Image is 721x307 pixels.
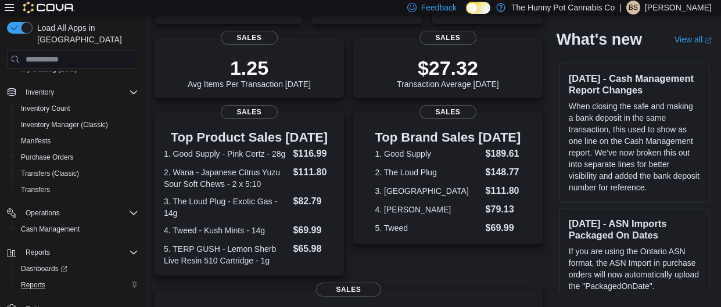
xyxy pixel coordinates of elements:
button: Transfers [12,182,143,198]
span: Operations [26,208,60,218]
span: Transfers (Classic) [16,167,138,180]
span: Transfers [21,185,50,194]
span: Reports [21,245,138,259]
span: Purchase Orders [21,153,74,162]
span: Inventory [26,88,54,97]
span: Transfers [16,183,138,197]
h2: What's new [557,30,642,49]
span: Sales [221,31,278,45]
dd: $69.99 [293,223,334,237]
h3: Top Product Sales [DATE] [164,131,335,145]
button: Cash Management [12,221,143,237]
span: Reports [21,280,45,290]
dt: 1. Good Supply - Pink Certz - 28g [164,148,288,160]
dd: $79.13 [486,203,521,216]
span: Load All Apps in [GEOGRAPHIC_DATA] [33,22,138,45]
span: Dashboards [16,262,138,276]
a: Inventory Count [16,102,75,115]
span: Inventory Manager (Classic) [16,118,138,132]
span: Sales [419,31,476,45]
dt: 2. The Loud Plug [375,167,481,178]
p: $27.32 [397,56,499,80]
button: Operations [21,206,64,220]
a: Cash Management [16,222,84,236]
span: Cash Management [16,222,138,236]
span: BS [629,1,638,15]
a: Inventory Manager (Classic) [16,118,113,132]
button: Inventory Count [12,100,143,117]
dt: 4. [PERSON_NAME] [375,204,481,215]
a: Dashboards [12,261,143,277]
button: Transfers (Classic) [12,165,143,182]
dd: $82.79 [293,194,334,208]
p: 1.25 [188,56,311,80]
dd: $111.80 [486,184,521,198]
span: Inventory Count [21,104,70,113]
p: The Hunny Pot Cannabis Co [511,1,615,15]
span: Reports [26,248,50,257]
dd: $189.61 [486,147,521,161]
dt: 5. TERP GUSH - Lemon Sherb Live Resin 510 Cartridge - 1g [164,243,288,266]
a: Dashboards [16,262,72,276]
span: Inventory [21,85,138,99]
span: Reports [16,278,138,292]
span: Inventory Count [16,102,138,115]
span: Transfers (Classic) [21,169,79,178]
button: Reports [21,245,55,259]
div: Avg Items Per Transaction [DATE] [188,56,311,89]
button: Inventory Manager (Classic) [12,117,143,133]
a: Transfers (Classic) [16,167,84,180]
button: Manifests [12,133,143,149]
span: Manifests [16,134,138,148]
svg: External link [705,37,712,44]
span: Inventory Manager (Classic) [21,120,108,129]
button: Inventory [2,84,143,100]
dt: 3. The Loud Plug - Exotic Gas - 14g [164,196,288,219]
button: Operations [2,205,143,221]
span: Sales [221,105,278,119]
dt: 5. Tweed [375,222,481,234]
button: Reports [12,277,143,293]
dt: 4. Tweed - Kush Mints - 14g [164,225,288,236]
span: Sales [419,105,476,119]
dd: $65.98 [293,242,334,256]
p: | [619,1,622,15]
span: Dashboards [21,264,67,273]
p: [PERSON_NAME] [645,1,712,15]
dd: $111.80 [293,165,334,179]
a: Reports [16,278,50,292]
div: Transaction Average [DATE] [397,56,499,89]
span: Operations [21,206,138,220]
span: Manifests [21,136,51,146]
dt: 2. Wana - Japanese Citrus Yuzu Sour Soft Chews - 2 x 5:10 [164,167,288,190]
a: View allExternal link [675,35,712,44]
h3: [DATE] - Cash Management Report Changes [569,73,700,96]
p: If you are using the Ontario ASN format, the ASN Import in purchase orders will now automatically... [569,245,700,292]
a: Transfers [16,183,55,197]
button: Inventory [21,85,59,99]
dt: 3. [GEOGRAPHIC_DATA] [375,185,481,197]
a: Purchase Orders [16,150,78,164]
input: Dark Mode [466,2,490,14]
a: Manifests [16,134,55,148]
img: Cova [23,2,75,13]
h3: Top Brand Sales [DATE] [375,131,521,145]
span: Feedback [421,2,457,13]
span: Purchase Orders [16,150,138,164]
p: When closing the safe and making a bank deposit in the same transaction, this used to show as one... [569,100,700,193]
dd: $116.99 [293,147,334,161]
span: Cash Management [21,225,80,234]
button: Purchase Orders [12,149,143,165]
dd: $69.99 [486,221,521,235]
div: Brandon Saltzman [626,1,640,15]
dt: 1. Good Supply [375,148,481,160]
span: Sales [316,283,381,297]
h3: [DATE] - ASN Imports Packaged On Dates [569,218,700,241]
button: Reports [2,244,143,261]
dd: $148.77 [486,165,521,179]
